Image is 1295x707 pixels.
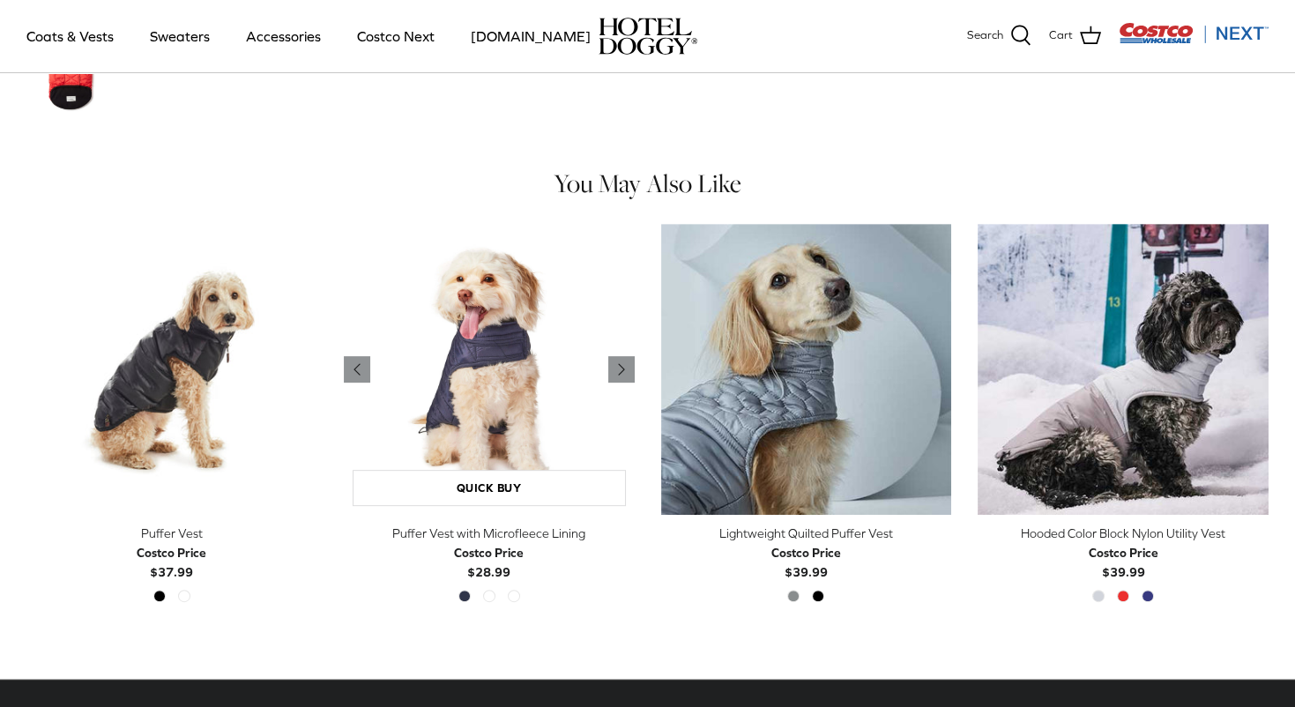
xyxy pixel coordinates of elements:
[978,224,1269,515] a: Hooded Color Block Nylon Utility Vest
[26,524,317,583] a: Puffer Vest Costco Price$37.99
[454,543,524,579] b: $28.99
[454,543,524,562] div: Costco Price
[230,6,337,66] a: Accessories
[967,26,1003,45] span: Search
[1119,33,1269,47] a: Visit Costco Next
[137,543,206,562] div: Costco Price
[134,6,226,66] a: Sweaters
[344,524,635,543] div: Puffer Vest with Microfleece Lining
[599,18,697,55] a: hoteldoggy.com hoteldoggycom
[967,25,1031,48] a: Search
[661,224,952,515] a: Lightweight Quilted Puffer Vest
[661,524,952,583] a: Lightweight Quilted Puffer Vest Costco Price$39.99
[353,470,626,506] a: Quick buy
[11,6,130,66] a: Coats & Vests
[26,524,317,543] div: Puffer Vest
[137,543,206,579] b: $37.99
[455,6,607,66] a: [DOMAIN_NAME]
[1049,25,1101,48] a: Cart
[344,356,370,383] a: Previous
[1089,543,1158,562] div: Costco Price
[978,524,1269,583] a: Hooded Color Block Nylon Utility Vest Costco Price$39.99
[771,543,841,562] div: Costco Price
[661,524,952,543] div: Lightweight Quilted Puffer Vest
[26,29,115,117] a: Thumbnail Link
[1119,22,1269,44] img: Costco Next
[1089,543,1158,579] b: $39.99
[978,524,1269,543] div: Hooded Color Block Nylon Utility Vest
[26,170,1269,197] h4: You May Also Like
[344,224,635,515] a: Puffer Vest with Microfleece Lining
[341,6,450,66] a: Costco Next
[344,524,635,583] a: Puffer Vest with Microfleece Lining Costco Price$28.99
[771,543,841,579] b: $39.99
[26,224,317,515] a: Puffer Vest
[608,356,635,383] a: Previous
[1049,26,1073,45] span: Cart
[599,18,697,55] img: hoteldoggycom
